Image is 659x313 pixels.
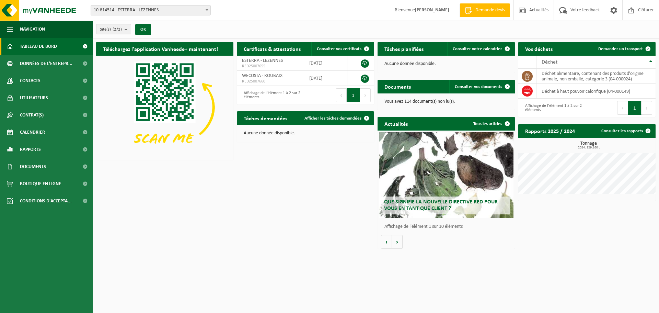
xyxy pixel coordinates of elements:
span: Consulter votre calendrier [453,47,502,51]
span: WECOSTA - ROUBAIX [242,73,282,78]
td: déchet alimentaire, contenant des produits d'origine animale, non emballé, catégorie 3 (04-000024) [536,69,656,84]
strong: [PERSON_NAME] [415,8,449,13]
span: Calendrier [20,124,45,141]
h2: Certificats & attestations [237,42,308,55]
button: Next [641,101,652,115]
span: Conditions d'accepta... [20,192,72,210]
p: Affichage de l'élément 1 sur 10 éléments [384,224,511,229]
button: Previous [336,88,347,102]
span: 10-814514 - ESTERRA - LEZENNES [91,5,211,15]
button: Volgende [392,235,403,249]
span: Contacts [20,72,41,89]
p: Aucune donnée disponible. [244,131,367,136]
h2: Actualités [378,117,415,130]
span: Données de l'entrepr... [20,55,72,72]
a: Tous les articles [468,117,514,131]
span: 2024: 129,160 t [522,146,656,149]
button: OK [135,24,151,35]
h2: Tâches demandées [237,111,294,125]
h2: Rapports 2025 / 2024 [518,124,582,137]
td: [DATE] [304,71,348,86]
a: Afficher les tâches demandées [299,111,373,125]
span: RED25007660 [242,79,299,84]
a: Consulter votre calendrier [447,42,514,56]
td: déchet à haut pouvoir calorifique (04-000149) [536,84,656,99]
count: (2/2) [113,27,122,32]
h2: Téléchargez l'application Vanheede+ maintenant! [96,42,225,55]
button: Vorige [381,235,392,249]
span: Documents [20,158,46,175]
a: Consulter vos certificats [311,42,373,56]
p: Aucune donnée disponible. [384,62,508,66]
a: Consulter vos documents [449,80,514,93]
span: Demande devis [474,7,507,14]
button: 1 [347,88,360,102]
h2: Documents [378,80,418,93]
span: Boutique en ligne [20,175,61,192]
a: Consulter les rapports [596,124,655,138]
td: [DATE] [304,56,348,71]
span: Déchet [542,59,557,65]
span: Consulter vos certificats [317,47,361,51]
h2: Vos déchets [518,42,559,55]
span: ESTERRA - LEZENNES [242,58,283,63]
span: Tableau de bord [20,38,57,55]
button: Next [360,88,371,102]
span: RED25007655 [242,64,299,69]
span: Rapports [20,141,41,158]
a: Demander un transport [593,42,655,56]
div: Affichage de l'élément 1 à 2 sur 2 éléments [240,88,302,103]
p: Vous avez 114 document(s) non lu(s). [384,99,508,104]
span: Navigation [20,21,45,38]
div: Affichage de l'élément 1 à 2 sur 2 éléments [522,100,583,115]
span: Contrat(s) [20,107,44,124]
span: 10-814514 - ESTERRA - LEZENNES [91,5,210,15]
span: Afficher les tâches demandées [304,116,361,121]
a: Demande devis [460,3,510,17]
span: Utilisateurs [20,89,48,107]
span: Que signifie la nouvelle directive RED pour vous en tant que client ? [384,199,498,211]
span: Demander un transport [598,47,643,51]
a: Que signifie la nouvelle directive RED pour vous en tant que client ? [379,132,513,218]
button: Site(s)(2/2) [96,24,131,34]
button: Previous [617,101,628,115]
h2: Tâches planifiées [378,42,430,55]
span: Site(s) [100,24,122,35]
span: Consulter vos documents [455,85,502,89]
button: 1 [628,101,641,115]
h3: Tonnage [522,141,656,149]
img: Download de VHEPlus App [96,56,233,159]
